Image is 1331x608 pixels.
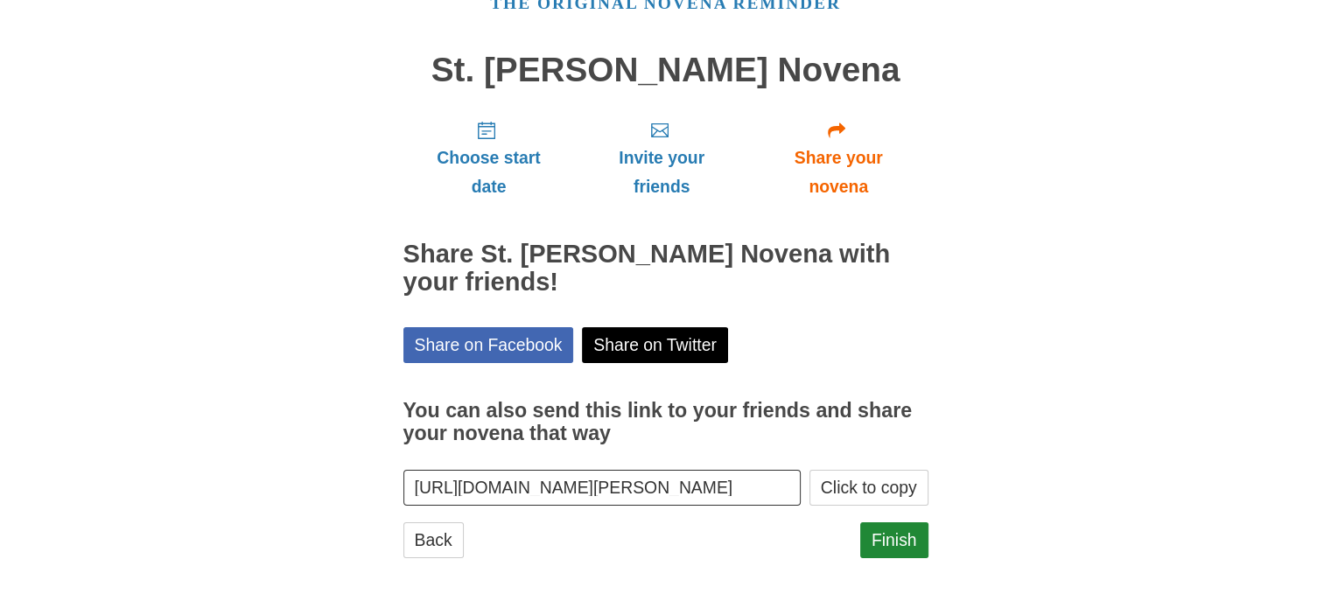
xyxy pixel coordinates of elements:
[749,106,928,210] a: Share your novena
[574,106,748,210] a: Invite your friends
[592,143,731,201] span: Invite your friends
[582,327,728,363] a: Share on Twitter
[403,400,928,444] h3: You can also send this link to your friends and share your novena that way
[809,470,928,506] button: Click to copy
[403,327,574,363] a: Share on Facebook
[767,143,911,201] span: Share your novena
[403,52,928,89] h1: St. [PERSON_NAME] Novena
[403,241,928,297] h2: Share St. [PERSON_NAME] Novena with your friends!
[403,106,575,210] a: Choose start date
[860,522,928,558] a: Finish
[421,143,557,201] span: Choose start date
[403,522,464,558] a: Back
